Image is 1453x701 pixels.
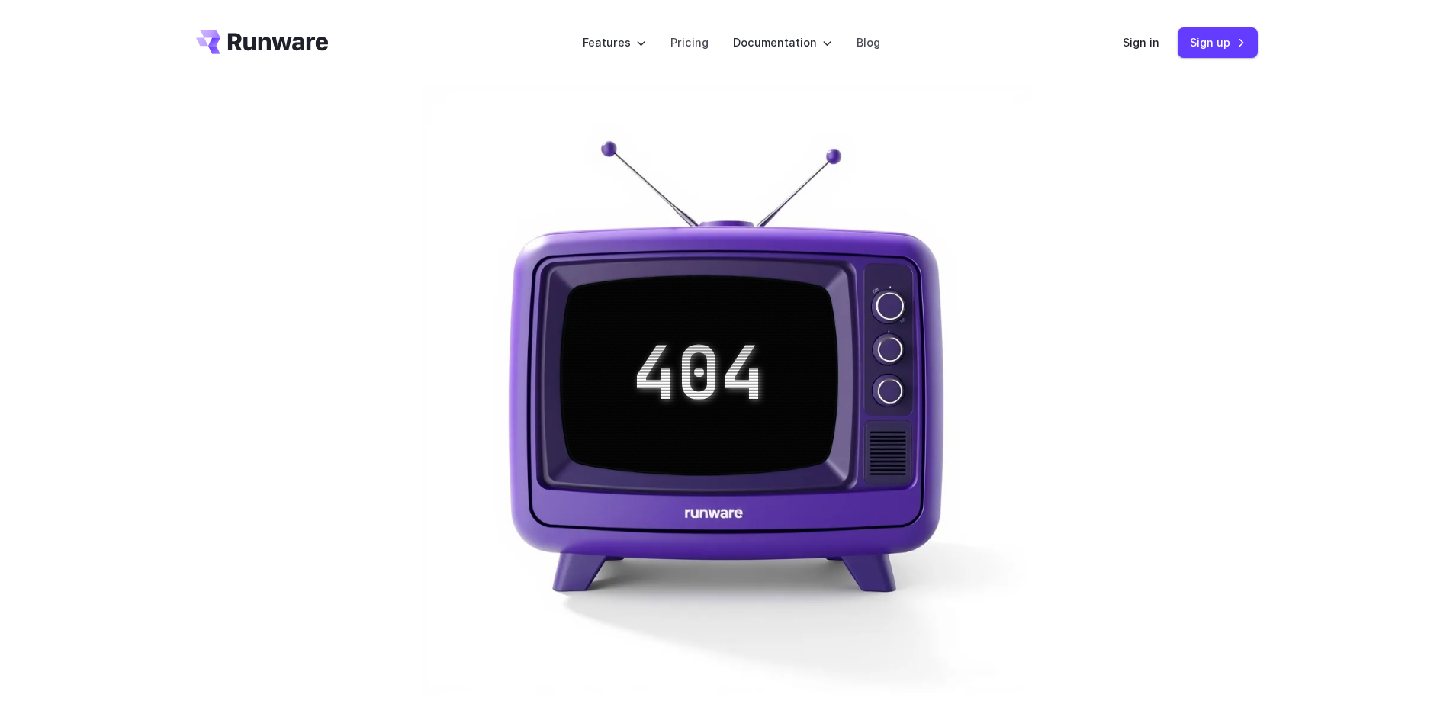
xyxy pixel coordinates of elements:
a: Blog [857,34,880,51]
a: Sign in [1123,34,1159,51]
label: Features [583,34,646,51]
img: Purple 3d television [422,85,1032,696]
a: Sign up [1178,27,1258,57]
a: Go to / [196,30,329,54]
a: Pricing [670,34,709,51]
label: Documentation [733,34,832,51]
